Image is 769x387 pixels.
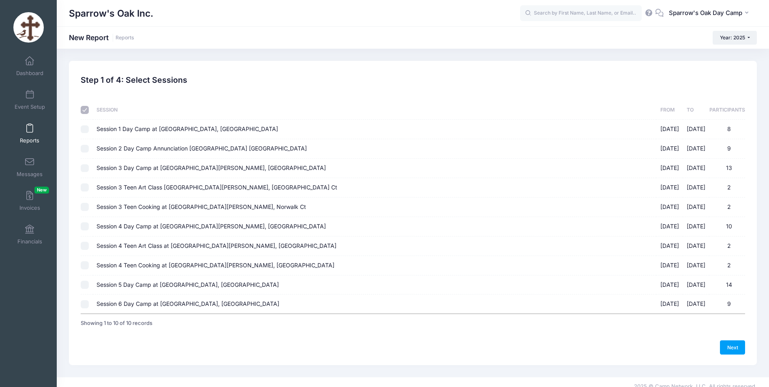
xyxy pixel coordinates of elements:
[656,159,683,178] td: [DATE]
[81,314,152,333] div: Showing 1 to 10 of 10 records
[664,4,757,23] button: Sparrow's Oak Day Camp
[656,256,683,275] td: [DATE]
[11,119,49,148] a: Reports
[81,75,187,85] h2: Step 1 of 4: Select Sessions
[656,139,683,159] td: [DATE]
[11,52,49,80] a: Dashboard
[96,125,278,132] span: Session 1 Day Camp at [GEOGRAPHIC_DATA], [GEOGRAPHIC_DATA]
[96,262,334,269] span: Session 4 Teen Cooking at [GEOGRAPHIC_DATA][PERSON_NAME], [GEOGRAPHIC_DATA]
[13,12,44,43] img: Sparrow's Oak Inc.
[683,101,709,120] th: To
[709,275,745,295] td: 14
[15,103,45,110] span: Event Setup
[709,159,745,178] td: 13
[19,204,40,211] span: Invoices
[96,203,306,210] span: Session 3 Teen Cooking at [GEOGRAPHIC_DATA][PERSON_NAME], Norwalk Ct
[709,256,745,275] td: 2
[656,275,683,295] td: [DATE]
[656,217,683,236] td: [DATE]
[720,340,745,354] a: Next
[69,33,134,42] h1: New Report
[96,145,307,152] span: Session 2 Day Camp Annunciation [GEOGRAPHIC_DATA] [GEOGRAPHIC_DATA]
[709,295,745,314] td: 9
[709,139,745,159] td: 9
[11,187,49,215] a: InvoicesNew
[683,275,709,295] td: [DATE]
[683,139,709,159] td: [DATE]
[17,171,43,178] span: Messages
[520,5,642,21] input: Search by First Name, Last Name, or Email...
[20,137,39,144] span: Reports
[656,120,683,139] td: [DATE]
[720,34,745,41] span: Year: 2025
[11,153,49,181] a: Messages
[656,178,683,198] td: [DATE]
[34,187,49,193] span: New
[683,236,709,256] td: [DATE]
[69,4,153,23] h1: Sparrow's Oak Inc.
[96,164,326,171] span: Session 3 Day Camp at [GEOGRAPHIC_DATA][PERSON_NAME], [GEOGRAPHIC_DATA]
[669,9,742,17] span: Sparrow's Oak Day Camp
[656,101,683,120] th: From
[11,86,49,114] a: Event Setup
[683,256,709,275] td: [DATE]
[683,159,709,178] td: [DATE]
[709,101,745,120] th: Participants
[709,198,745,217] td: 2
[683,295,709,314] td: [DATE]
[683,217,709,236] td: [DATE]
[96,300,279,307] span: Session 6 Day Camp at [GEOGRAPHIC_DATA], [GEOGRAPHIC_DATA]
[709,178,745,198] td: 2
[656,198,683,217] td: [DATE]
[93,101,656,120] th: Session
[656,295,683,314] td: [DATE]
[116,35,134,41] a: Reports
[96,184,337,191] span: Session 3 Teen Art Class [GEOGRAPHIC_DATA][PERSON_NAME], [GEOGRAPHIC_DATA] Ct
[709,120,745,139] td: 8
[16,70,43,77] span: Dashboard
[683,198,709,217] td: [DATE]
[96,281,279,288] span: Session 5 Day Camp at [GEOGRAPHIC_DATA], [GEOGRAPHIC_DATA]
[17,238,42,245] span: Financials
[11,220,49,249] a: Financials
[713,31,757,45] button: Year: 2025
[683,178,709,198] td: [DATE]
[709,236,745,256] td: 2
[683,120,709,139] td: [DATE]
[656,236,683,256] td: [DATE]
[96,242,336,249] span: Session 4 Teen Art Class at [GEOGRAPHIC_DATA][PERSON_NAME], [GEOGRAPHIC_DATA]
[709,217,745,236] td: 10
[96,223,326,230] span: Session 4 Day Camp at [GEOGRAPHIC_DATA][PERSON_NAME], [GEOGRAPHIC_DATA]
